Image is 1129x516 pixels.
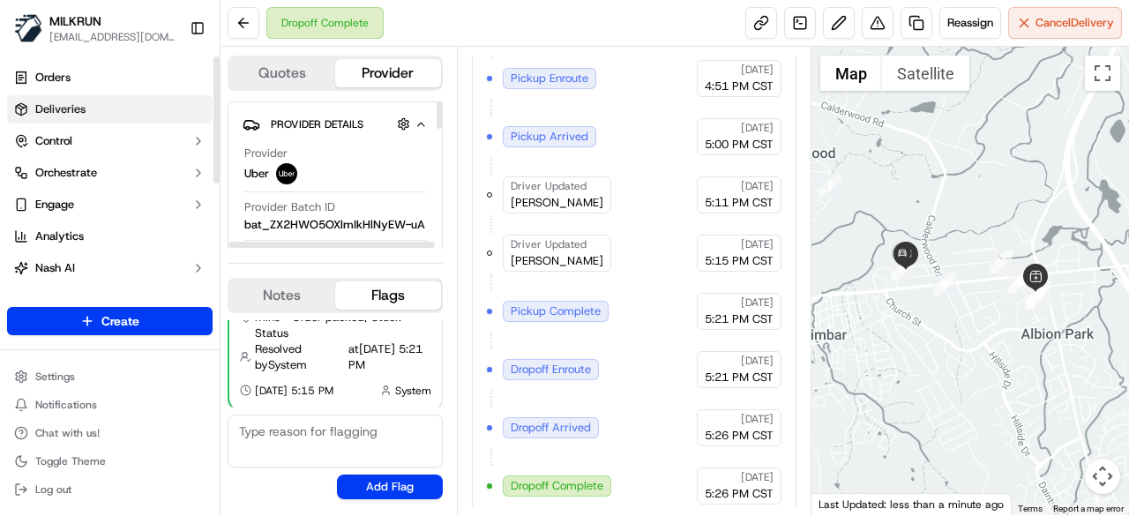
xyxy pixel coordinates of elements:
[947,15,993,31] span: Reassign
[35,228,84,244] span: Analytics
[511,179,587,193] span: Driver Updated
[335,59,441,87] button: Provider
[7,222,213,251] a: Analytics
[882,56,969,91] button: Show satellite imagery
[7,307,213,335] button: Create
[741,295,774,310] span: [DATE]
[244,199,335,215] span: Provider Batch ID
[348,341,431,373] span: at [DATE] 5:21 PM
[7,477,213,502] button: Log out
[1085,56,1120,91] button: Toggle fullscreen view
[35,165,97,181] span: Orchestrate
[511,478,603,494] span: Dropoff Complete
[741,121,774,135] span: [DATE]
[1027,286,1050,309] div: 5
[244,146,288,161] span: Provider
[1008,271,1031,294] div: 16
[705,79,774,94] span: 4:51 PM CST
[1025,287,1048,310] div: 14
[7,449,213,474] button: Toggle Theme
[7,64,213,92] a: Orders
[395,384,431,398] span: System
[229,59,335,87] button: Quotes
[741,412,774,426] span: [DATE]
[1053,504,1124,513] a: Report a map error
[741,354,774,368] span: [DATE]
[891,258,914,280] div: 17
[819,174,841,197] div: 1
[790,177,813,200] div: 2
[511,237,587,251] span: Driver Updated
[7,95,213,123] a: Deliveries
[1018,504,1043,513] a: Terms (opens in new tab)
[229,281,335,310] button: Notes
[35,482,71,497] span: Log out
[705,137,774,153] span: 5:00 PM CST
[939,7,1001,39] button: Reassign
[244,217,425,233] span: bat_ZX2HWO5OXlmIkHlNyEW-uA
[35,426,100,440] span: Chat with us!
[511,303,601,319] span: Pickup Complete
[243,109,428,138] button: Provider Details
[7,393,213,417] button: Notifications
[7,159,213,187] button: Orchestrate
[1036,15,1114,31] span: Cancel Delivery
[271,117,363,131] span: Provider Details
[511,71,588,86] span: Pickup Enroute
[7,364,213,389] button: Settings
[35,70,71,86] span: Orders
[705,486,774,502] span: 5:26 PM CST
[816,492,874,515] img: Google
[244,166,269,182] span: Uber
[811,493,1012,515] div: Last Updated: less than a minute ago
[705,253,774,269] span: 5:15 PM CST
[741,179,774,193] span: [DATE]
[14,14,42,42] img: MILKRUN
[35,292,120,308] span: Product Catalog
[101,312,139,330] span: Create
[511,195,603,211] span: [PERSON_NAME]
[705,195,774,211] span: 5:11 PM CST
[335,281,441,310] button: Flags
[255,341,345,373] span: Resolved by System
[49,30,176,44] button: [EMAIL_ADDRESS][DOMAIN_NAME]
[816,492,874,515] a: Open this area in Google Maps (opens a new window)
[35,133,72,149] span: Control
[337,475,443,499] button: Add Flag
[35,260,75,276] span: Nash AI
[820,56,882,91] button: Show street map
[741,237,774,251] span: [DATE]
[35,398,97,412] span: Notifications
[35,101,86,117] span: Deliveries
[705,428,774,444] span: 5:26 PM CST
[1028,281,1050,304] div: 15
[35,370,75,384] span: Settings
[511,253,603,269] span: [PERSON_NAME]
[7,191,213,219] button: Engage
[511,129,588,145] span: Pickup Arrived
[7,127,213,155] button: Control
[35,454,106,468] span: Toggle Theme
[705,311,774,327] span: 5:21 PM CST
[7,7,183,49] button: MILKRUNMILKRUN[EMAIL_ADDRESS][DOMAIN_NAME]
[255,384,333,398] span: [DATE] 5:15 PM
[7,286,213,314] a: Product Catalog
[933,273,956,295] div: 4
[7,421,213,445] button: Chat with us!
[1085,459,1120,494] button: Map camera controls
[511,420,591,436] span: Dropoff Arrived
[741,63,774,77] span: [DATE]
[511,362,591,378] span: Dropoff Enroute
[990,251,1013,273] div: 12
[35,197,74,213] span: Engage
[7,254,213,282] button: Nash AI
[49,12,101,30] button: MILKRUN
[741,470,774,484] span: [DATE]
[1008,7,1122,39] button: CancelDelivery
[705,370,774,385] span: 5:21 PM CST
[276,163,297,184] img: uber-new-logo.jpeg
